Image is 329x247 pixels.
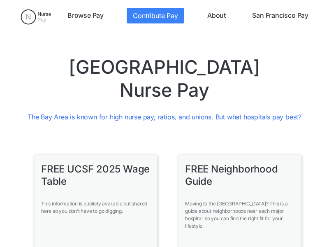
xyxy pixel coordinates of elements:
[127,8,184,23] a: Contribute Pay
[41,155,151,192] h1: FREE UCSF 2025 Wage Table
[41,192,151,222] p: This information is publicly available but shared here so you don’t have to go digging. ‍
[204,8,229,23] a: About
[15,56,314,102] h1: [GEOGRAPHIC_DATA] Nurse Pay
[64,8,107,23] a: Browse Pay
[185,155,294,192] h1: FREE Neighborhood Guide
[15,112,314,122] p: The Bay Area is known for high nurse pay, ratios, and unions. But what hospitals pay best?
[185,192,294,230] p: Moving to the [GEOGRAPHIC_DATA]? This is a guide about neighborhoods near each major hospital, so...
[249,8,312,23] a: San Francisco Pay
